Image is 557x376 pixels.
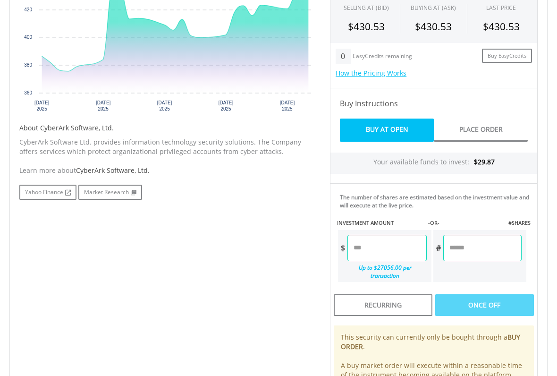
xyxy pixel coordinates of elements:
div: Your available funds to invest: [330,153,537,174]
text: [DATE] 2025 [280,100,295,111]
text: [DATE] 2025 [219,100,234,111]
text: [DATE] 2025 [96,100,111,111]
div: Learn more about [19,166,316,175]
text: 400 [24,34,32,40]
p: CyberArk Software Ltd. provides information technology security solutions. The Company offers ser... [19,137,316,156]
a: Buy EasyCredits [482,49,532,63]
text: 420 [24,7,32,12]
text: 380 [24,62,32,68]
div: Recurring [334,294,432,316]
div: $ [338,235,347,261]
label: -OR- [428,219,439,227]
h4: Buy Instructions [340,98,528,109]
div: Up to $27056.00 per transaction [338,261,427,282]
a: Place Order [434,119,528,142]
div: LAST PRICE [486,4,516,12]
div: Once Off [435,294,534,316]
text: 360 [24,90,32,95]
label: #SHARES [508,219,531,227]
div: 0 [336,49,350,64]
span: $430.53 [415,20,452,33]
label: INVESTMENT AMOUNT [337,219,394,227]
a: Buy At Open [340,119,434,142]
div: EasyCredits remaining [353,53,412,61]
h5: About CyberArk Software, Ltd. [19,123,316,133]
span: $430.53 [483,20,520,33]
a: How the Pricing Works [336,68,406,77]
span: $430.53 [348,20,385,33]
text: [DATE] 2025 [34,100,50,111]
div: SELLING AT (BID) [344,4,389,12]
span: $29.87 [474,157,495,166]
div: The number of shares are estimated based on the investment value and will execute at the live price. [340,193,533,209]
a: Yahoo Finance [19,185,76,200]
span: CyberArk Software, Ltd. [76,166,150,175]
div: # [433,235,443,261]
a: Market Research [78,185,142,200]
b: BUY ORDER [341,333,520,351]
text: [DATE] 2025 [157,100,172,111]
span: BUYING AT (ASK) [411,4,456,12]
